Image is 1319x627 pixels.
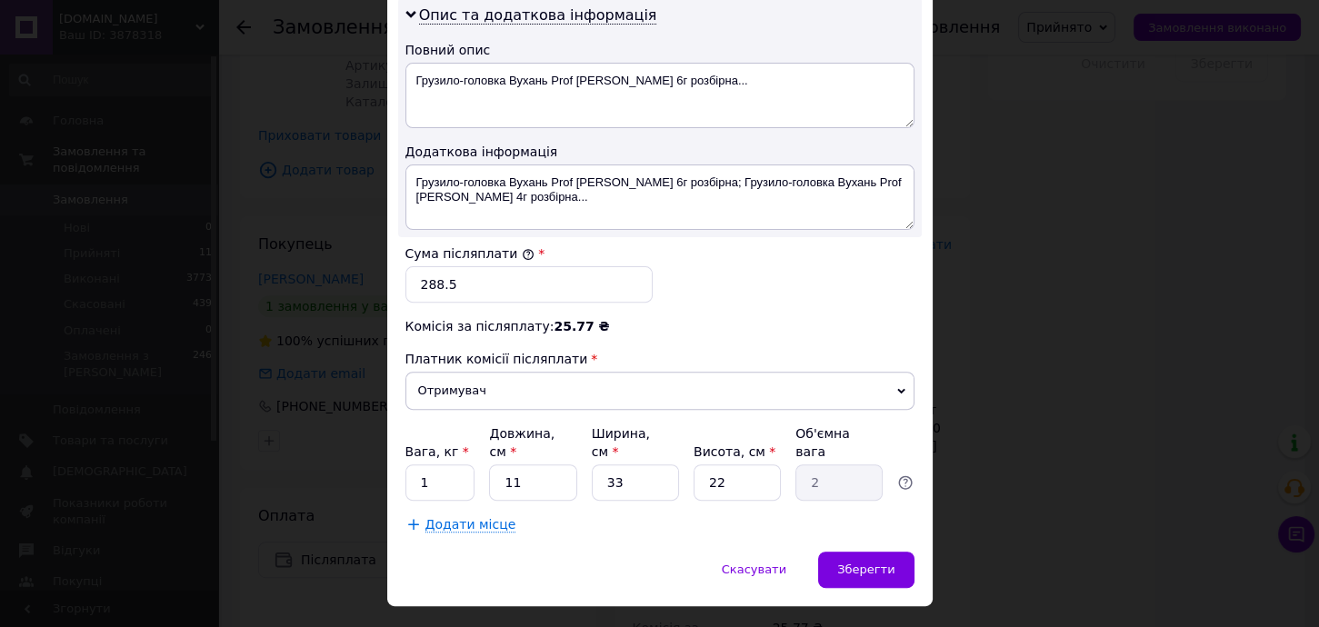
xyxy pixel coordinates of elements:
span: Додати місце [425,517,516,532]
textarea: Грузило-головка Вухань Prof [PERSON_NAME] 6г розбірна... [405,63,914,128]
div: Комісія за післяплату: [405,317,914,335]
div: Об'ємна вага [795,424,883,461]
span: Отримувач [405,372,914,410]
span: Платник комісії післяплати [405,352,588,366]
span: Скасувати [722,562,786,576]
span: 25.77 ₴ [554,319,609,333]
label: Ширина, см [592,426,650,459]
span: Опис та додаткова інформація [419,6,657,25]
label: Висота, см [694,444,775,459]
div: Повний опис [405,41,914,59]
div: Додаткова інформація [405,143,914,161]
label: Вага, кг [405,444,469,459]
label: Довжина, см [489,426,555,459]
label: Сума післяплати [405,246,535,261]
textarea: Грузило-головка Вухань Prof [PERSON_NAME] 6г розбірна; Грузило-головка Вухань Prof [PERSON_NAME] ... [405,164,914,230]
span: Зберегти [837,562,894,576]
